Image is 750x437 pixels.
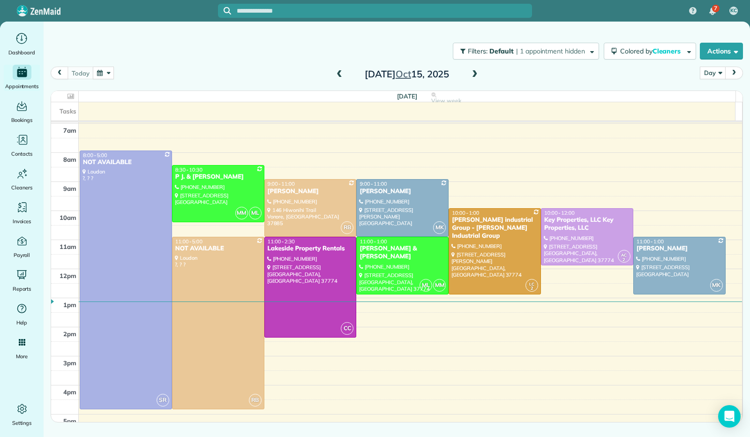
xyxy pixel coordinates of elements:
[604,43,696,60] button: Colored byCleaners
[175,245,262,253] div: NOT AVAILABLE
[63,330,76,338] span: 2pm
[448,43,599,60] a: Filters: Default | 1 appointment hidden
[249,207,262,219] span: ML
[67,67,93,79] button: today
[714,5,717,12] span: 7
[703,1,722,22] div: 7 unread notifications
[359,188,446,196] div: [PERSON_NAME]
[4,65,40,91] a: Appointments
[4,267,40,294] a: Reports
[175,238,202,245] span: 11:00 - 5:00
[63,127,76,134] span: 7am
[341,221,353,234] span: RB
[420,279,432,292] span: ML
[431,97,461,105] span: View week
[468,47,487,55] span: Filters:
[224,7,231,15] svg: Focus search
[60,243,76,250] span: 11am
[175,166,202,173] span: 8:30 - 10:30
[60,107,76,115] span: Tasks
[433,221,446,234] span: MK
[710,279,723,292] span: MK
[618,256,630,264] small: 2
[348,69,465,79] h2: [DATE] 15, 2025
[175,173,262,181] div: P J. & [PERSON_NAME]
[51,67,68,79] button: prev
[4,200,40,226] a: Invoices
[5,82,39,91] span: Appointments
[396,68,411,80] span: Oct
[268,181,295,187] span: 9:00 - 11:00
[359,245,446,261] div: [PERSON_NAME] & [PERSON_NAME]
[11,115,33,125] span: Bookings
[14,250,30,260] span: Payroll
[63,388,76,396] span: 4pm
[526,284,538,293] small: 2
[4,301,40,327] a: Help
[360,181,387,187] span: 9:00 - 11:00
[268,238,295,245] span: 11:00 - 2:30
[637,238,664,245] span: 11:00 - 1:00
[16,318,28,327] span: Help
[4,98,40,125] a: Bookings
[267,245,354,253] div: Lakeside Property Rentals
[397,92,417,100] span: [DATE]
[730,7,737,15] span: KC
[452,210,479,216] span: 10:00 - 1:00
[249,394,262,407] span: RB
[516,47,585,55] span: | 1 appointment hidden
[4,401,40,428] a: Settings
[621,252,627,257] span: AC
[63,156,76,163] span: 8am
[4,166,40,192] a: Cleaners
[636,245,723,253] div: [PERSON_NAME]
[157,394,169,407] span: SR
[8,48,35,57] span: Dashboard
[718,405,741,428] div: Open Intercom Messenger
[60,272,76,279] span: 12pm
[341,322,353,335] span: CC
[700,67,726,79] button: Day
[218,7,231,15] button: Focus search
[235,207,248,219] span: MM
[489,47,514,55] span: Default
[4,234,40,260] a: Payroll
[63,185,76,192] span: 9am
[63,417,76,425] span: 5pm
[63,301,76,309] span: 1pm
[4,31,40,57] a: Dashboard
[451,216,538,240] div: [PERSON_NAME] industrial Group - [PERSON_NAME] Industrial Group
[453,43,599,60] button: Filters: Default | 1 appointment hidden
[83,152,107,158] span: 8:00 - 5:00
[620,47,684,55] span: Colored by
[433,279,446,292] span: MM
[725,67,743,79] button: next
[700,43,743,60] button: Actions
[13,217,31,226] span: Invoices
[13,284,31,294] span: Reports
[544,216,630,232] div: Key Properties, LLC Key Properties, LLC
[652,47,682,55] span: Cleaners
[4,132,40,158] a: Contacts
[60,214,76,221] span: 10am
[11,149,32,158] span: Contacts
[544,210,575,216] span: 10:00 - 12:00
[11,183,32,192] span: Cleaners
[360,238,387,245] span: 11:00 - 1:00
[12,418,32,428] span: Settings
[63,359,76,367] span: 3pm
[82,158,169,166] div: NOT AVAILABLE
[16,352,28,361] span: More
[267,188,354,196] div: [PERSON_NAME]
[529,281,534,286] span: LC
